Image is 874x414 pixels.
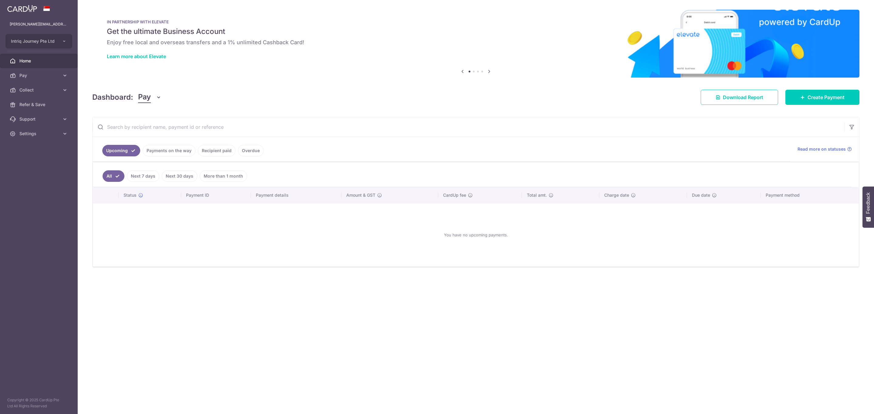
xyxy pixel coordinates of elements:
[701,90,778,105] a: Download Report
[798,146,852,152] a: Read more on statuses
[181,187,251,203] th: Payment ID
[19,58,59,64] span: Home
[604,192,629,198] span: Charge date
[19,116,59,122] span: Support
[100,208,852,262] div: You have no upcoming payments.
[162,170,197,182] a: Next 30 days
[19,131,59,137] span: Settings
[200,170,247,182] a: More than 1 month
[251,187,341,203] th: Payment details
[443,192,466,198] span: CardUp fee
[93,117,845,137] input: Search by recipient name, payment id or reference
[102,145,140,156] a: Upcoming
[19,102,59,108] span: Refer & Save
[107,53,166,59] a: Learn more about Elevate
[785,90,859,105] a: Create Payment
[19,72,59,78] span: Pay
[7,5,37,12] img: CardUp
[5,34,72,48] button: Intriq Journey Pte Ltd
[143,145,195,156] a: Payments on the way
[124,192,137,198] span: Status
[19,87,59,93] span: Collect
[527,192,547,198] span: Total amt.
[798,146,846,152] span: Read more on statuses
[107,19,845,24] p: IN PARTNERSHIP WITH ELEVATE
[92,92,133,103] h4: Dashboard:
[138,92,161,103] button: Pay
[723,94,763,101] span: Download Report
[138,92,151,103] span: Pay
[862,186,874,228] button: Feedback - Show survey
[127,170,159,182] a: Next 7 days
[808,94,845,101] span: Create Payment
[198,145,235,156] a: Recipient paid
[238,145,264,156] a: Overdue
[10,21,68,27] p: [PERSON_NAME][EMAIL_ADDRESS][DOMAIN_NAME]
[692,192,710,198] span: Due date
[11,38,56,44] span: Intriq Journey Pte Ltd
[346,192,375,198] span: Amount & GST
[92,10,859,78] img: Renovation banner
[107,39,845,46] h6: Enjoy free local and overseas transfers and a 1% unlimited Cashback Card!
[866,192,871,214] span: Feedback
[107,27,845,36] h5: Get the ultimate Business Account
[761,187,859,203] th: Payment method
[103,170,124,182] a: All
